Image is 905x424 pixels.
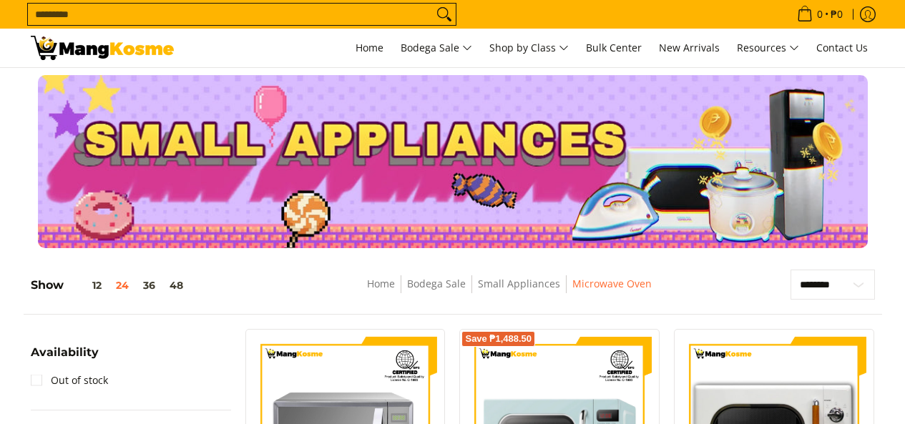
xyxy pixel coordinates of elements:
a: Resources [730,29,806,67]
span: New Arrivals [659,41,720,54]
a: Out of stock [31,369,108,392]
span: Bodega Sale [401,39,472,57]
nav: Breadcrumbs [272,275,746,307]
img: Small Appliances l Mang Kosme: Home Appliances Warehouse Sale Microwave Oven [31,36,174,60]
nav: Main Menu [188,29,875,67]
span: • [793,6,847,22]
span: Microwave Oven [572,275,652,293]
button: 12 [64,280,109,291]
span: Availability [31,347,99,358]
span: ₱0 [828,9,845,19]
summary: Open [31,347,99,369]
button: Search [433,4,456,25]
span: Bulk Center [586,41,642,54]
h5: Show [31,278,190,292]
a: Bodega Sale [407,277,466,290]
a: Home [348,29,391,67]
button: 48 [162,280,190,291]
a: Bodega Sale [393,29,479,67]
a: Small Appliances [478,277,560,290]
span: Shop by Class [489,39,569,57]
a: Bulk Center [579,29,649,67]
a: Shop by Class [482,29,576,67]
a: Home [367,277,395,290]
button: 36 [136,280,162,291]
span: Resources [737,39,799,57]
span: Home [356,41,383,54]
span: Save ₱1,488.50 [465,335,532,343]
a: New Arrivals [652,29,727,67]
span: Contact Us [816,41,868,54]
button: 24 [109,280,136,291]
span: 0 [815,9,825,19]
a: Contact Us [809,29,875,67]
